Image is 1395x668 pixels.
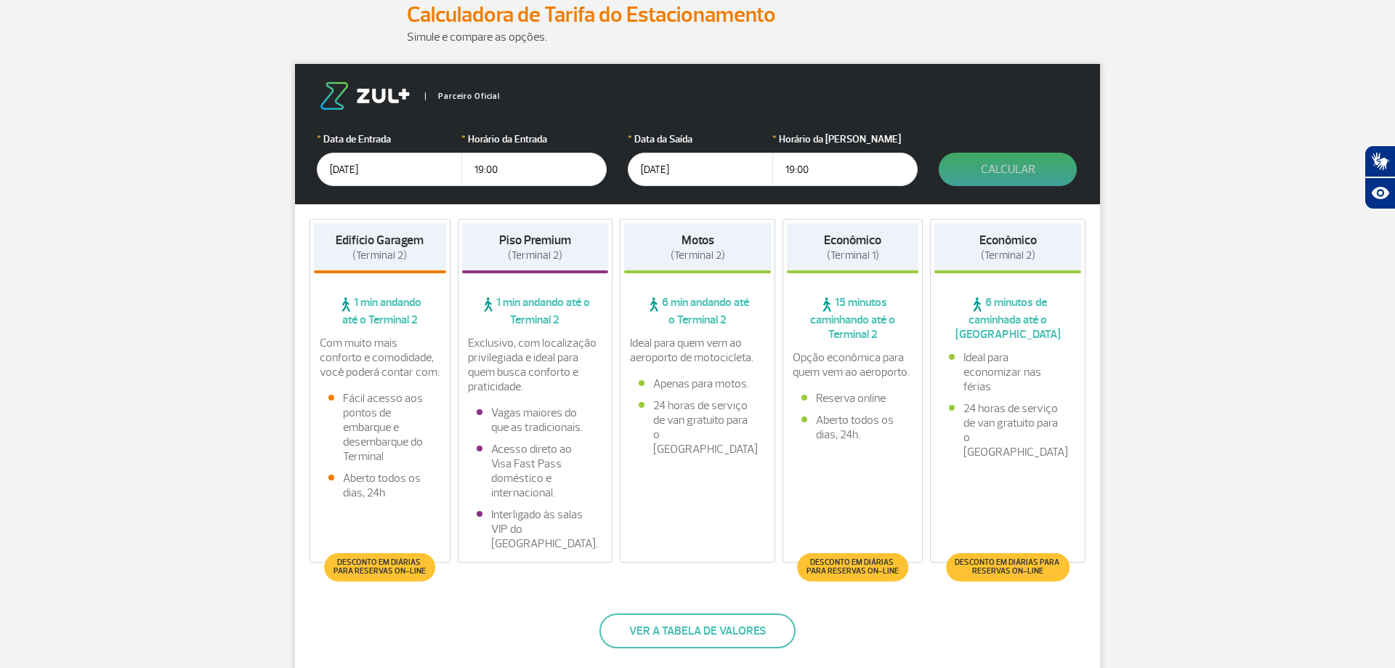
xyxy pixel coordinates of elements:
[801,391,905,406] li: Reserva online
[599,613,796,648] button: Ver a tabela de valores
[468,336,603,394] p: Exclusivo, com localização privilegiada e ideal para quem busca conforto e praticidade.
[477,406,594,435] li: Vagas maiores do que as tradicionais.
[639,377,756,391] li: Apenas para motos.
[979,233,1037,248] strong: Econômico
[328,471,432,500] li: Aberto todos os dias, 24h
[320,336,440,379] p: Com muito mais conforto e comodidade, você poderá contar com:
[934,295,1081,342] span: 6 minutos de caminhada até o [GEOGRAPHIC_DATA]
[477,507,594,551] li: Interligado às salas VIP do [GEOGRAPHIC_DATA].
[949,401,1067,459] li: 24 horas de serviço de van gratuito para o [GEOGRAPHIC_DATA]
[477,442,594,500] li: Acesso direto ao Visa Fast Pass doméstico e internacional.
[1364,145,1395,177] button: Abrir tradutor de língua de sinais.
[461,132,607,147] label: Horário da Entrada
[352,249,407,262] span: (Terminal 2)
[801,413,905,442] li: Aberto todos os dias, 24h.
[317,153,462,186] input: dd/mm/aaaa
[949,350,1067,394] li: Ideal para economizar nas férias
[407,28,988,46] p: Simule e compare as opções.
[639,398,756,456] li: 24 horas de serviço de van gratuito para o [GEOGRAPHIC_DATA]
[827,249,879,262] span: (Terminal 1)
[954,558,1062,576] span: Desconto em diárias para reservas on-line
[628,153,773,186] input: dd/mm/aaaa
[499,233,571,248] strong: Piso Premium
[317,132,462,147] label: Data de Entrada
[787,295,919,342] span: 15 minutos caminhando até o Terminal 2
[462,295,609,327] span: 1 min andando até o Terminal 2
[671,249,725,262] span: (Terminal 2)
[331,558,428,576] span: Desconto em diárias para reservas on-line
[772,153,918,186] input: hh:mm
[630,336,765,365] p: Ideal para quem vem ao aeroporto de motocicleta.
[461,153,607,186] input: hh:mm
[508,249,562,262] span: (Terminal 2)
[824,233,881,248] strong: Econômico
[317,82,413,110] img: logo-zul.png
[804,558,901,576] span: Desconto em diárias para reservas on-line
[624,295,771,327] span: 6 min andando até o Terminal 2
[939,153,1077,186] button: Calcular
[628,132,773,147] label: Data da Saída
[407,1,988,28] h2: Calculadora de Tarifa do Estacionamento
[336,233,424,248] strong: Edifício Garagem
[772,132,918,147] label: Horário da [PERSON_NAME]
[1364,145,1395,209] div: Plugin de acessibilidade da Hand Talk.
[425,92,500,100] span: Parceiro Oficial
[682,233,714,248] strong: Motos
[314,295,446,327] span: 1 min andando até o Terminal 2
[1364,177,1395,209] button: Abrir recursos assistivos.
[793,350,913,379] p: Opção econômica para quem vem ao aeroporto.
[981,249,1035,262] span: (Terminal 2)
[328,391,432,464] li: Fácil acesso aos pontos de embarque e desembarque do Terminal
